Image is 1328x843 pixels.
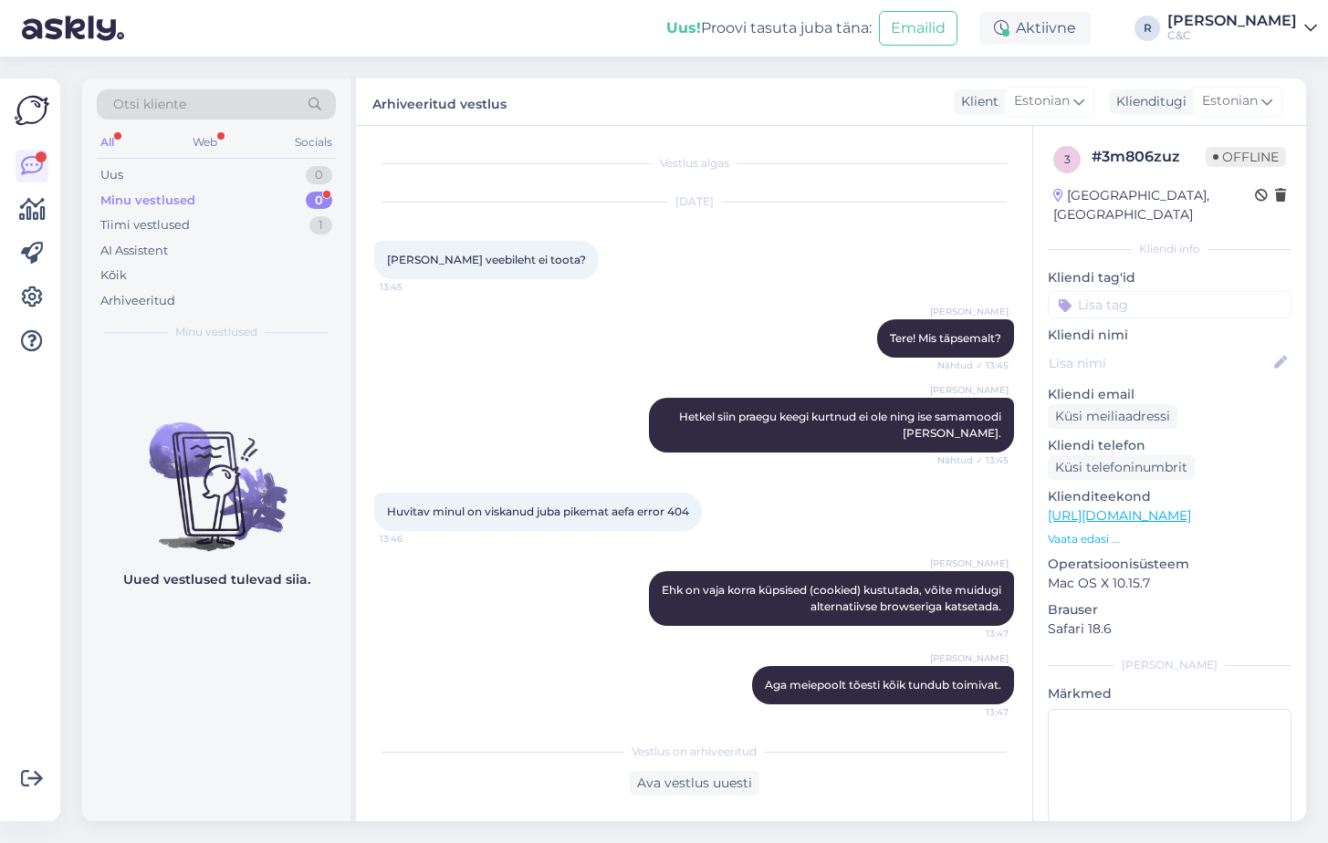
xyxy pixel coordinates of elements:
[372,89,507,114] label: Arhiveeritud vestlus
[879,11,957,46] button: Emailid
[1048,326,1291,345] p: Kliendi nimi
[940,705,1009,719] span: 13:47
[1048,487,1291,506] p: Klienditeekond
[309,216,332,234] div: 1
[175,324,257,340] span: Minu vestlused
[937,359,1009,372] span: Nähtud ✓ 13:45
[1206,147,1286,167] span: Offline
[1064,152,1071,166] span: 3
[100,192,195,210] div: Minu vestlused
[100,292,175,310] div: Arhiveeritud
[374,193,1014,210] div: [DATE]
[1048,619,1291,639] p: Safari 18.6
[679,410,1004,440] span: Hetkel siin praegu keegi kurtnud ei ole ning ise samamoodi [PERSON_NAME].
[940,627,1009,640] span: 13:47
[374,155,1014,172] div: Vestlus algas
[1053,186,1255,224] div: [GEOGRAPHIC_DATA], [GEOGRAPHIC_DATA]
[1167,14,1317,43] a: [PERSON_NAME]C&C
[123,570,310,589] p: Uued vestlused tulevad siia.
[387,505,689,518] span: Huvitav minul on viskanud juba pikemat aefa error 404
[189,130,221,154] div: Web
[1014,91,1070,111] span: Estonian
[1202,91,1258,111] span: Estonian
[1048,241,1291,257] div: Kliendi info
[1048,531,1291,547] p: Vaata edasi ...
[1048,268,1291,287] p: Kliendi tag'id
[1049,353,1270,373] input: Lisa nimi
[937,453,1009,467] span: Nähtud ✓ 13:45
[632,744,757,760] span: Vestlus on arhiveeritud
[630,771,759,796] div: Ava vestlus uuesti
[1167,14,1297,28] div: [PERSON_NAME]
[1048,436,1291,455] p: Kliendi telefon
[930,383,1009,397] span: [PERSON_NAME]
[380,532,448,546] span: 13:46
[1048,555,1291,574] p: Operatsioonisüsteem
[1048,600,1291,619] p: Brauser
[100,166,123,184] div: Uus
[1135,16,1160,41] div: R
[1048,404,1177,429] div: Küsi meiliaadressi
[113,95,186,114] span: Otsi kliente
[1048,455,1195,480] div: Küsi telefoninumbrit
[306,166,332,184] div: 0
[1167,28,1297,43] div: C&C
[1048,291,1291,318] input: Lisa tag
[380,280,448,294] span: 13:45
[1092,146,1206,168] div: # 3m806zuz
[1048,657,1291,673] div: [PERSON_NAME]
[662,583,1004,613] span: Ehk on vaja korra küpsised (cookied) kustutada, võite muidugi alternatiivse browseriga katsetada.
[666,17,872,39] div: Proovi tasuta juba täna:
[1109,92,1187,111] div: Klienditugi
[387,253,586,266] span: [PERSON_NAME] veebileht ei toota?
[765,678,1001,692] span: Aga meiepoolt tõesti kõik tundub toimivat.
[306,192,332,210] div: 0
[1048,574,1291,593] p: Mac OS X 10.15.7
[100,242,168,260] div: AI Assistent
[1048,385,1291,404] p: Kliendi email
[954,92,999,111] div: Klient
[1048,684,1291,703] p: Märkmed
[15,93,49,128] img: Askly Logo
[890,331,1001,345] span: Tere! Mis täpsemalt?
[930,557,1009,570] span: [PERSON_NAME]
[100,266,127,285] div: Kõik
[1048,507,1191,524] a: [URL][DOMAIN_NAME]
[930,651,1009,665] span: [PERSON_NAME]
[97,130,118,154] div: All
[930,305,1009,318] span: [PERSON_NAME]
[100,216,190,234] div: Tiimi vestlused
[979,12,1091,45] div: Aktiivne
[82,390,350,554] img: No chats
[291,130,336,154] div: Socials
[666,19,701,36] b: Uus!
